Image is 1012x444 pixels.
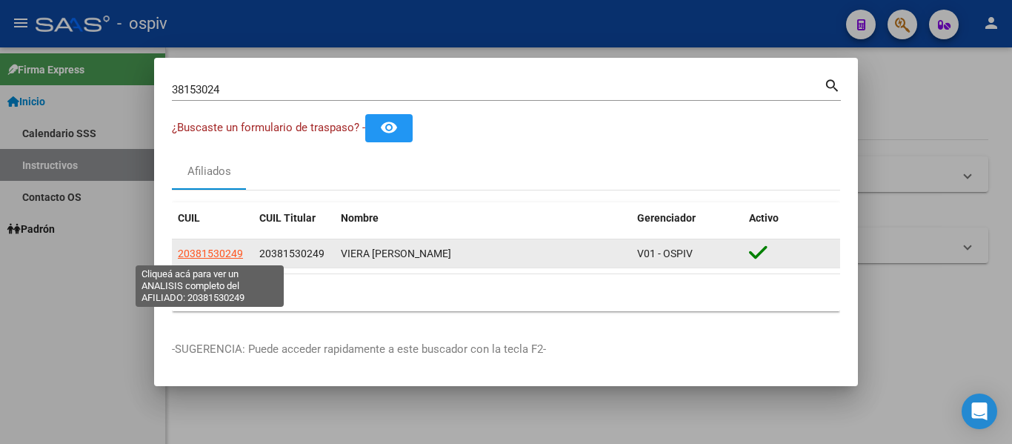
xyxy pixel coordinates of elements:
datatable-header-cell: CUIL Titular [253,202,335,234]
datatable-header-cell: CUIL [172,202,253,234]
div: Open Intercom Messenger [962,394,997,429]
span: 20381530249 [259,248,324,259]
div: VIERA [PERSON_NAME] [341,245,625,262]
span: V01 - OSPIV [637,248,693,259]
span: CUIL Titular [259,212,316,224]
datatable-header-cell: Nombre [335,202,631,234]
datatable-header-cell: Activo [743,202,840,234]
div: 1 total [172,274,840,311]
p: -SUGERENCIA: Puede acceder rapidamente a este buscador con la tecla F2- [172,341,840,358]
span: Nombre [341,212,379,224]
span: Activo [749,212,779,224]
mat-icon: search [824,76,841,93]
div: Afiliados [187,163,231,180]
span: CUIL [178,212,200,224]
span: ¿Buscaste un formulario de traspaso? - [172,121,365,134]
datatable-header-cell: Gerenciador [631,202,743,234]
span: Gerenciador [637,212,696,224]
span: 20381530249 [178,248,243,259]
mat-icon: remove_red_eye [380,119,398,136]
